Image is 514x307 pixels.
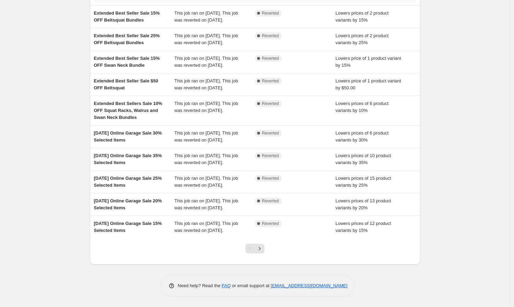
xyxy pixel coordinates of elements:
[262,10,279,16] span: Reverted
[174,10,238,23] span: This job ran on [DATE]. This job was reverted on [DATE].
[335,221,391,233] span: Lowers prices of 12 product variants by 15%
[271,283,347,288] a: [EMAIL_ADDRESS][DOMAIN_NAME]
[94,176,162,188] span: [DATE] Online Garage Sale 25% Selected Items
[174,198,238,210] span: This job ran on [DATE]. This job was reverted on [DATE].
[94,198,162,210] span: [DATE] Online Garage Sale 20% Selected Items
[174,56,238,68] span: This job ran on [DATE]. This job was reverted on [DATE].
[262,130,279,136] span: Reverted
[335,56,401,68] span: Lowers price of 1 product variant by 15%
[335,78,401,90] span: Lowers price of 1 product variant by $50.00
[174,176,238,188] span: This job ran on [DATE]. This job was reverted on [DATE].
[174,78,238,90] span: This job ran on [DATE]. This job was reverted on [DATE].
[262,78,279,84] span: Reverted
[174,33,238,45] span: This job ran on [DATE]. This job was reverted on [DATE].
[222,283,231,288] a: FAQ
[231,283,271,288] span: or email support at
[262,33,279,39] span: Reverted
[94,33,160,45] span: Extended Best Seller Sale 25% OFF Beltsquat Bundles
[262,221,279,226] span: Reverted
[335,130,388,143] span: Lowers prices of 6 product variants by 30%
[335,198,391,210] span: Lowers prices of 13 product variants by 20%
[174,153,238,165] span: This job ran on [DATE]. This job was reverted on [DATE].
[262,56,279,61] span: Reverted
[94,56,160,68] span: Extended Best Seller Sale 15% OFF Swan Neck Bundle
[174,221,238,233] span: This job ran on [DATE]. This job was reverted on [DATE].
[174,130,238,143] span: This job ran on [DATE]. This job was reverted on [DATE].
[335,176,391,188] span: Lowers prices of 15 product variants by 25%
[94,10,160,23] span: Extended Best Seller Sale 15% OFF Beltsquat Bundles
[335,10,388,23] span: Lowers prices of 2 product variants by 15%
[255,244,264,253] button: Next
[94,153,162,165] span: [DATE] Online Garage Sale 35% Selected Items
[262,176,279,181] span: Reverted
[262,153,279,159] span: Reverted
[94,101,163,120] span: Extended Best Sellers Sale 10% OFF Squat Racks, Walrus and Swan Neck Bundles
[178,283,222,288] span: Need help? Read the
[262,198,279,204] span: Reverted
[262,101,279,106] span: Reverted
[335,33,388,45] span: Lowers prices of 2 product variants by 25%
[335,153,391,165] span: Lowers prices of 10 product variants by 35%
[94,78,158,90] span: Extended Best Seller Sale $50 OFF Beltsquat
[335,101,388,113] span: Lowers prices of 6 product variants by 10%
[94,221,162,233] span: [DATE] Online Garage Sale 15% Selected Items
[174,101,238,113] span: This job ran on [DATE]. This job was reverted on [DATE].
[245,244,264,253] nav: Pagination
[94,130,162,143] span: [DATE] Online Garage Sale 30% Selected Items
